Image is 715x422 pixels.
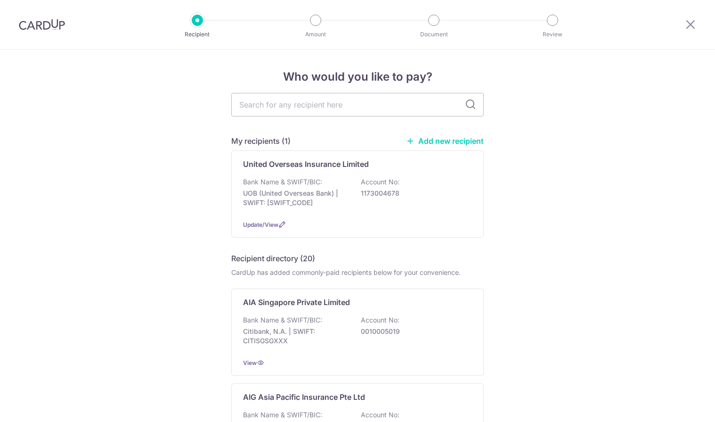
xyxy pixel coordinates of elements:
[231,135,291,147] h5: My recipients (1)
[361,410,399,420] p: Account No:
[406,136,484,146] a: Add new recipient
[361,177,399,187] p: Account No:
[243,177,322,187] p: Bank Name & SWIFT/BIC:
[399,30,469,39] p: Document
[243,221,278,228] a: Update/View
[361,327,466,336] p: 0010005019
[231,68,484,85] h4: Who would you like to pay?
[162,30,232,39] p: Recipient
[518,30,587,39] p: Review
[19,19,65,30] img: CardUp
[361,189,466,198] p: 1173004678
[243,391,365,403] p: AIG Asia Pacific Insurance Pte Ltd
[243,315,322,325] p: Bank Name & SWIFT/BIC:
[361,315,399,325] p: Account No:
[231,253,315,264] h5: Recipient directory (20)
[243,327,349,346] p: Citibank, N.A. | SWIFT: CITISGSGXXX
[231,268,484,277] div: CardUp has added commonly-paid recipients below for your convenience.
[281,30,350,39] p: Amount
[243,297,350,308] p: AIA Singapore Private Limited
[243,359,257,366] a: View
[231,93,484,116] input: Search for any recipient here
[243,410,322,420] p: Bank Name & SWIFT/BIC:
[243,158,369,170] p: United Overseas Insurance Limited
[243,189,349,207] p: UOB (United Overseas Bank) | SWIFT: [SWIFT_CODE]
